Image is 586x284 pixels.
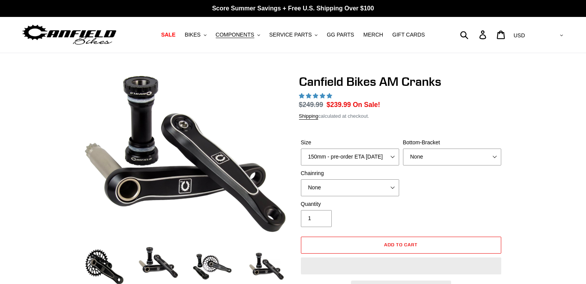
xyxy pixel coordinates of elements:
[403,139,501,147] label: Bottom-Bracket
[181,30,210,40] button: BIKES
[301,139,399,147] label: Size
[216,32,254,38] span: COMPONENTS
[301,200,399,208] label: Quantity
[392,32,425,38] span: GIFT CARDS
[212,30,264,40] button: COMPONENTS
[299,113,319,120] a: Shipping
[299,93,334,99] span: 4.97 stars
[157,30,179,40] a: SALE
[265,30,321,40] button: SERVICE PARTS
[299,74,503,89] h1: Canfield Bikes AM Cranks
[161,32,175,38] span: SALE
[269,32,312,38] span: SERVICE PARTS
[327,32,354,38] span: GG PARTS
[353,100,380,110] span: On Sale!
[359,30,387,40] a: MERCH
[464,26,484,43] input: Search
[384,242,418,247] span: Add to cart
[323,30,358,40] a: GG PARTS
[301,169,399,177] label: Chainring
[301,237,501,254] button: Add to cart
[327,101,351,109] span: $239.99
[388,30,429,40] a: GIFT CARDS
[21,23,118,47] img: Canfield Bikes
[299,101,323,109] s: $249.99
[299,112,503,120] div: calculated at checkout.
[85,76,286,232] img: Canfield Cranks
[185,32,200,38] span: BIKES
[137,246,180,279] img: Load image into Gallery viewer, Canfield Cranks
[363,32,383,38] span: MERCH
